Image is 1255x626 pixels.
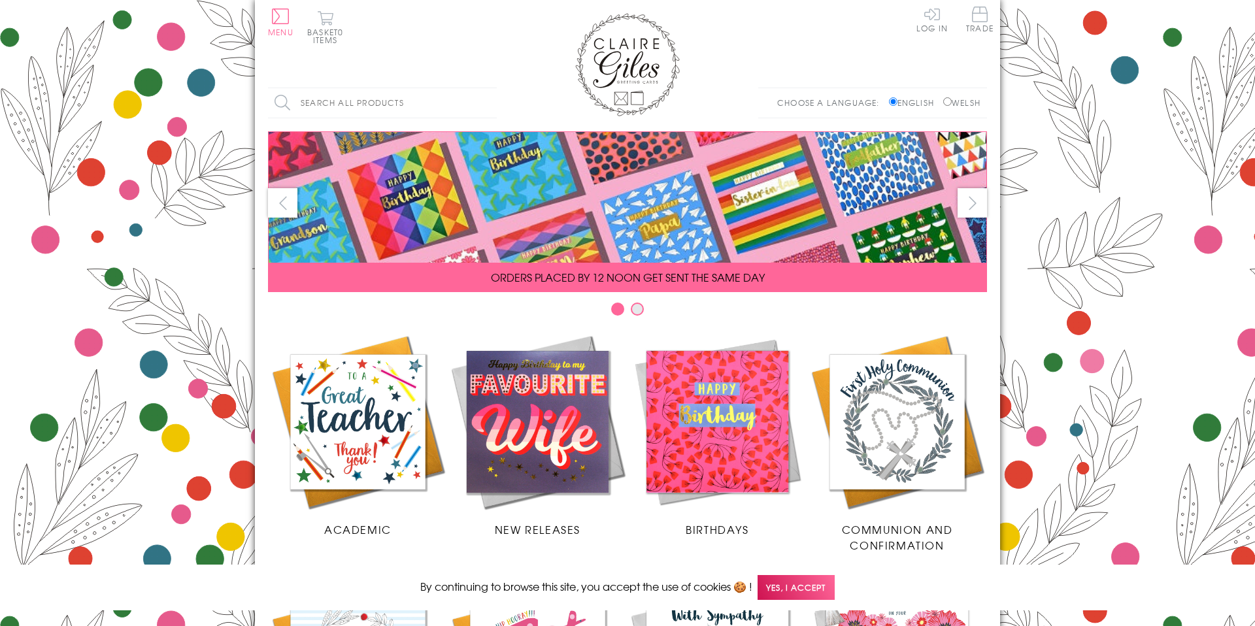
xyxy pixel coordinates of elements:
p: Choose a language: [777,97,886,108]
button: Carousel Page 1 (Current Slide) [611,303,624,316]
div: Carousel Pagination [268,302,987,322]
span: ORDERS PLACED BY 12 NOON GET SENT THE SAME DAY [491,269,765,285]
span: Menu [268,26,293,38]
a: Log In [916,7,948,32]
span: Academic [324,521,392,537]
img: Claire Giles Greetings Cards [575,13,680,116]
button: Menu [268,8,293,36]
button: prev [268,188,297,218]
input: Search [484,88,497,118]
button: Basket0 items [307,10,343,44]
a: Communion and Confirmation [807,332,987,553]
span: New Releases [495,521,580,537]
span: Yes, I accept [758,575,835,601]
span: 0 items [313,26,343,46]
span: Trade [966,7,994,32]
input: Search all products [268,88,497,118]
a: Trade [966,7,994,35]
input: Welsh [943,97,952,106]
a: Academic [268,332,448,537]
button: Carousel Page 2 [631,303,644,316]
button: next [958,188,987,218]
a: Birthdays [627,332,807,537]
a: New Releases [448,332,627,537]
span: Communion and Confirmation [842,521,953,553]
label: English [889,97,941,108]
input: English [889,97,897,106]
span: Birthdays [686,521,748,537]
label: Welsh [943,97,980,108]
